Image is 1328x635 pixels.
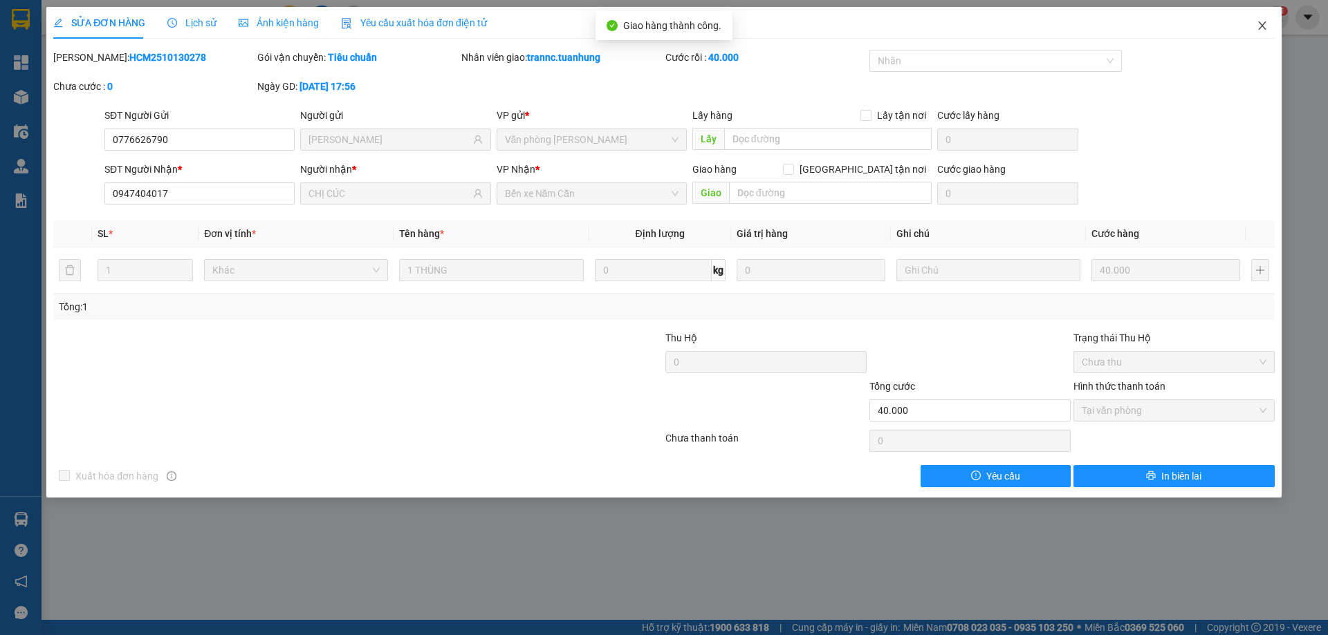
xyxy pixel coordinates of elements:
span: user [473,135,483,144]
span: Đơn vị tính [204,228,256,239]
span: phone [80,50,91,61]
div: Người gửi [300,108,490,123]
span: [GEOGRAPHIC_DATA] tận nơi [794,162,932,177]
div: SĐT Người Nhận [104,162,295,177]
span: Giao hàng thành công. [623,20,721,31]
label: Cước lấy hàng [937,110,999,121]
b: HCM2510130278 [129,52,206,63]
span: edit [53,18,63,28]
span: Bến xe Năm Căn [505,183,679,204]
div: Gói vận chuyển: [257,50,459,65]
div: Trạng thái Thu Hộ [1073,330,1275,345]
div: SĐT Người Gửi [104,108,295,123]
div: [PERSON_NAME]: [53,50,255,65]
span: Lịch sử [167,17,216,28]
span: printer [1146,471,1156,482]
span: Văn phòng Hồ Chí Minh [505,129,679,150]
button: Close [1243,7,1282,46]
b: GỬI : Bến xe Năm Căn [6,86,195,109]
input: VD: Bàn, Ghế [399,259,583,281]
span: clock-circle [167,18,177,28]
div: Chưa cước : [53,79,255,94]
span: Tại văn phòng [1082,400,1266,421]
img: icon [341,18,352,29]
span: Lấy [692,128,724,150]
div: Nhân viên giao: [461,50,663,65]
span: Chưa thu [1082,352,1266,372]
span: Định lượng [636,228,685,239]
span: user [473,189,483,198]
span: picture [239,18,248,28]
div: Chưa thanh toán [664,430,868,455]
div: Người nhận [300,162,490,177]
span: Tên hàng [399,228,444,239]
label: Cước giao hàng [937,164,1006,175]
b: 0 [107,81,113,92]
b: [PERSON_NAME] [80,9,196,26]
span: Khác [212,260,380,281]
span: Lấy tận nơi [871,108,932,123]
span: Tổng cước [869,381,915,392]
span: VP Nhận [497,164,535,175]
li: 85 [PERSON_NAME] [6,30,264,48]
input: Dọc đường [724,128,932,150]
span: info-circle [167,471,176,481]
input: Cước lấy hàng [937,129,1078,151]
input: Tên người nhận [308,186,470,201]
span: environment [80,33,91,44]
b: [DATE] 17:56 [299,81,356,92]
input: 0 [737,259,885,281]
div: Tổng: 1 [59,299,513,314]
span: exclamation-circle [971,471,981,482]
input: Cước giao hàng [937,182,1078,205]
input: Ghi Chú [896,259,1080,281]
span: Lấy hàng [692,110,732,121]
label: Hình thức thanh toán [1073,381,1165,392]
span: Yêu cầu [986,468,1020,484]
th: Ghi chú [891,220,1086,247]
span: close [1257,20,1268,31]
span: check-circle [607,20,618,31]
span: Giao [692,182,729,204]
span: Giá trị hàng [737,228,788,239]
span: Ảnh kiện hàng [239,17,319,28]
span: Cước hàng [1091,228,1139,239]
span: Xuất hóa đơn hàng [70,468,164,484]
li: 02839.63.63.63 [6,48,264,65]
button: exclamation-circleYêu cầu [921,465,1071,487]
button: printerIn biên lai [1073,465,1275,487]
b: 40.000 [708,52,739,63]
span: In biên lai [1161,468,1201,484]
span: kg [712,259,726,281]
b: trannc.tuanhung [527,52,600,63]
div: VP gửi [497,108,687,123]
b: Tiêu chuẩn [328,52,377,63]
button: plus [1251,259,1269,281]
input: Tên người gửi [308,132,470,147]
div: Ngày GD: [257,79,459,94]
span: Giao hàng [692,164,737,175]
span: SL [98,228,109,239]
input: 0 [1091,259,1240,281]
span: SỬA ĐƠN HÀNG [53,17,145,28]
span: Thu Hộ [665,332,697,343]
div: Cước rồi : [665,50,867,65]
input: Dọc đường [729,182,932,204]
button: delete [59,259,81,281]
span: Yêu cầu xuất hóa đơn điện tử [341,17,487,28]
